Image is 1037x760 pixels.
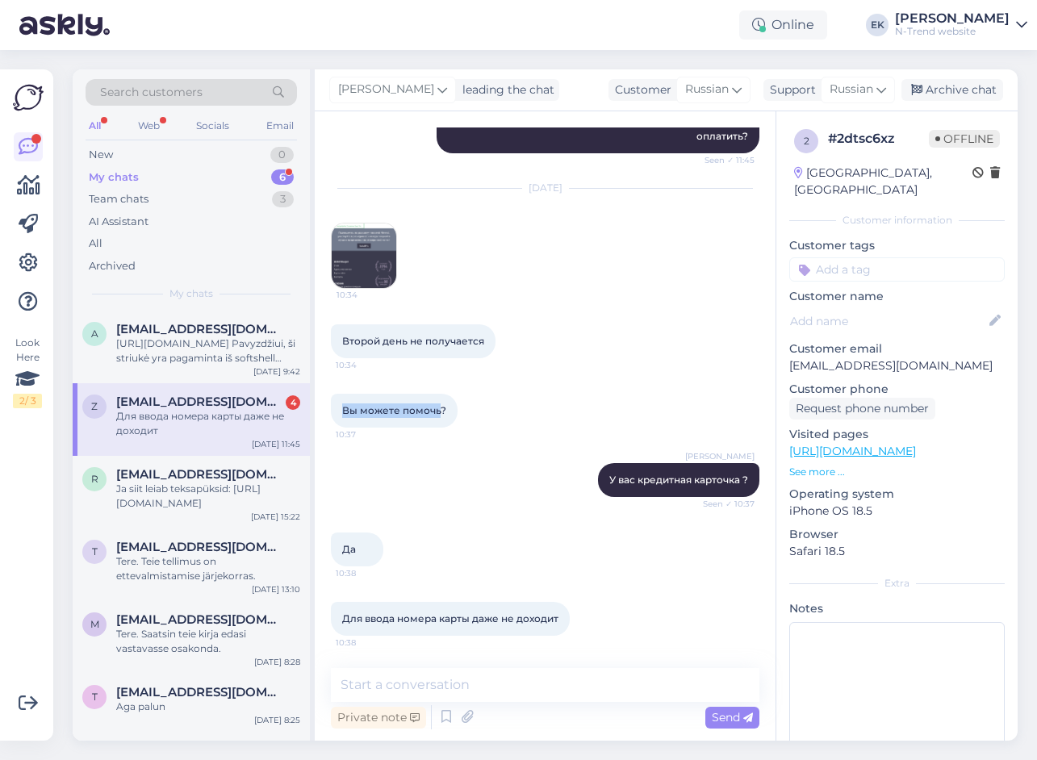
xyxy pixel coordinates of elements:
p: iPhone OS 18.5 [789,503,1005,520]
span: Search customers [100,84,203,101]
span: 2 [804,135,809,147]
p: Visited pages [789,426,1005,443]
img: Askly Logo [13,82,44,113]
div: Archived [89,258,136,274]
div: [DATE] 11:45 [252,438,300,450]
a: [URL][DOMAIN_NAME] [789,444,916,458]
div: leading the chat [456,81,554,98]
span: 10:34 [337,289,397,301]
span: rosannahlm@mail.ee [116,467,284,482]
p: Customer email [789,340,1005,357]
div: [PERSON_NAME] [895,12,1010,25]
p: Operating system [789,486,1005,503]
div: All [86,115,104,136]
div: Support [763,81,816,98]
div: Extra [789,576,1005,591]
div: [DATE] 8:28 [254,656,300,668]
span: 10:38 [336,567,396,579]
div: Look Here [13,336,42,408]
div: Private note [331,707,426,729]
div: Online [739,10,827,40]
p: Customer tags [789,237,1005,254]
div: Customer information [789,213,1005,228]
img: Attachment [332,223,396,288]
div: [DATE] 13:10 [252,583,300,595]
a: [PERSON_NAME]N-Trend website [895,12,1027,38]
div: Tere. Teie tellimus on ettevalmistamise järjekorras. [116,554,300,583]
input: Add a tag [789,257,1005,282]
span: Вы можете помочь? [342,404,446,416]
div: Customer [608,81,671,98]
span: Второй день не получается [342,335,484,347]
div: Socials [193,115,232,136]
span: My chats [169,286,213,301]
p: Browser [789,526,1005,543]
div: New [89,147,113,163]
span: t [92,545,98,557]
span: Send [712,710,753,725]
span: 10:34 [336,359,396,371]
p: Customer name [789,288,1005,305]
div: All [89,236,102,252]
div: Tere. Saatsin teie kirja edasi vastavasse osakonda. [116,627,300,656]
span: Seen ✓ 10:37 [694,498,755,510]
div: Для ввода номера карты даже не доходит [116,409,300,438]
div: # 2dtsc6xz [828,129,929,148]
div: 2 / 3 [13,394,42,408]
span: aiste.pagiryte@gmail.com [116,322,284,336]
span: Russian [685,81,729,98]
span: Да [342,543,356,555]
span: 10:37 [336,428,396,441]
div: Ja siit leiab teksapüksid: [URL][DOMAIN_NAME] [116,482,300,511]
span: taaviparve@hot.ee [116,540,284,554]
div: [DATE] 9:42 [253,365,300,378]
div: N-Trend website [895,25,1010,38]
div: AI Assistant [89,214,148,230]
div: Request phone number [789,398,935,420]
span: Для ввода номера карты даже не доходит [342,612,558,624]
span: [PERSON_NAME] [338,81,434,98]
div: 6 [271,169,294,186]
div: [DATE] 8:25 [254,714,300,726]
div: Web [135,115,163,136]
div: Aga palun [116,699,300,714]
span: У вас кредитная карточка ? [609,474,748,486]
p: Customer phone [789,381,1005,398]
div: [URL][DOMAIN_NAME] Pavyzdžiui, ši striukė yra pagaminta iš softshell medžiagos, turi 8000 mm vand... [116,336,300,365]
span: zh.bakhtybayeva@gmail.com [116,395,284,409]
div: [DATE] 15:22 [251,511,300,523]
span: M [90,618,99,630]
div: My chats [89,169,139,186]
div: 4 [286,395,300,410]
p: See more ... [789,465,1005,479]
span: Malm.kristine@gmail.com [116,612,284,627]
span: 10:38 [336,637,396,649]
span: Russian [830,81,873,98]
div: [GEOGRAPHIC_DATA], [GEOGRAPHIC_DATA] [794,165,972,198]
span: a [91,328,98,340]
div: Archive chat [901,79,1003,101]
div: 0 [270,147,294,163]
span: Offline [929,130,1000,148]
div: 3 [272,191,294,207]
span: r [91,473,98,485]
div: EK [866,14,889,36]
div: [DATE] [331,181,759,195]
p: Safari 18.5 [789,543,1005,560]
p: Notes [789,600,1005,617]
span: turpeinensami0@gmail.com [116,685,284,699]
span: t [92,691,98,703]
div: Team chats [89,191,148,207]
span: Seen ✓ 11:45 [694,154,755,166]
span: [PERSON_NAME] [685,450,755,462]
div: Email [263,115,297,136]
span: z [91,400,98,412]
p: [EMAIL_ADDRESS][DOMAIN_NAME] [789,357,1005,374]
input: Add name [790,312,986,330]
